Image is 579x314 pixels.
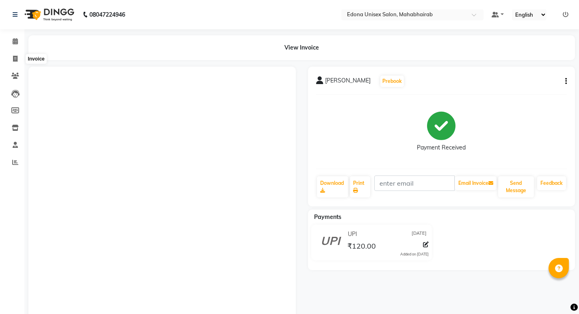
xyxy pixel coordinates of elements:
span: ₹120.00 [347,241,376,253]
div: View Invoice [28,35,575,60]
b: 08047224946 [89,3,125,26]
div: Added on [DATE] [400,251,429,257]
span: [PERSON_NAME] [325,76,371,88]
span: [DATE] [412,230,427,238]
img: logo [21,3,76,26]
span: Payments [314,213,341,221]
a: Feedback [537,176,566,190]
span: UPI [348,230,357,238]
a: Print [350,176,370,197]
input: enter email [374,175,455,191]
button: Prebook [380,76,404,87]
iframe: chat widget [545,282,571,306]
div: Payment Received [417,143,466,152]
button: Email Invoice [455,176,497,190]
button: Send Message [498,176,534,197]
div: Invoice [26,54,46,64]
a: Download [317,176,348,197]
